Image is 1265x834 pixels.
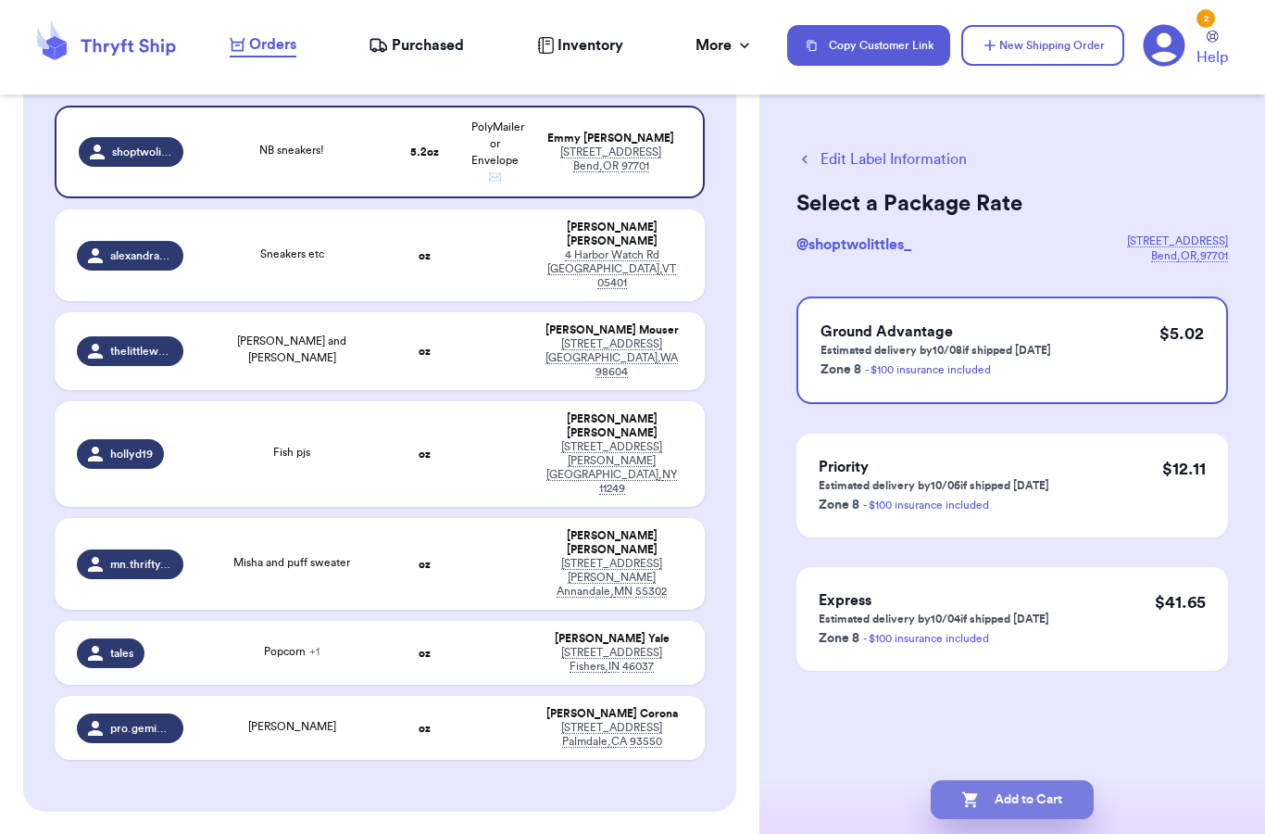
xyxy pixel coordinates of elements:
[369,34,464,57] a: Purchased
[1196,46,1228,69] span: Help
[419,559,431,570] strong: oz
[820,324,953,339] span: Ground Advantage
[110,646,133,661] span: tales
[419,449,431,460] strong: oz
[419,648,431,659] strong: oz
[819,593,871,608] span: Express
[1196,31,1228,69] a: Help
[541,412,683,440] div: [PERSON_NAME] [PERSON_NAME]
[863,633,989,644] a: - $100 insurance included
[695,34,754,57] div: More
[110,721,172,736] span: pro.gemini23
[1143,24,1185,67] a: 2
[819,632,859,645] span: Zone 8
[112,145,172,159] span: shoptwolittles_
[248,721,336,732] span: [PERSON_NAME]
[537,34,623,57] a: Inventory
[419,346,431,357] strong: oz
[541,707,683,721] div: [PERSON_NAME] Corona
[541,323,683,337] div: [PERSON_NAME] Mouser
[541,632,683,646] div: [PERSON_NAME] Yale
[419,250,431,261] strong: oz
[392,34,464,57] span: Purchased
[233,557,350,568] span: Misha and puff sweater
[796,189,1228,219] h2: Select a Package Rate
[819,460,869,474] span: Priority
[961,25,1124,66] button: New Shipping Order
[110,344,172,359] span: thelittlewardrobethrift
[230,33,296,57] a: Orders
[1162,456,1206,482] p: $ 12.11
[819,478,1049,493] p: Estimated delivery by 10/06 if shipped [DATE]
[863,499,989,511] a: - $100 insurance included
[259,145,324,156] span: NB sneakers!
[264,646,319,657] span: Popcorn
[796,148,967,171] button: Edit Label Information
[410,146,439,158] strong: 5.2 oz
[471,121,524,183] span: PolyMailer or Envelope ✉️
[1159,321,1204,347] p: $ 5.02
[273,447,310,458] span: Fish pjs
[796,237,911,252] span: @ shoptwolittles_
[557,34,623,57] span: Inventory
[541,132,681,145] div: Emmy [PERSON_NAME]
[865,364,991,375] a: - $100 insurance included
[541,529,683,557] div: [PERSON_NAME] [PERSON_NAME]
[110,447,153,461] span: hollyd19
[110,248,172,263] span: alexandranicaz
[260,248,324,259] span: Sneakers etc
[309,646,319,657] span: + 1
[820,363,861,376] span: Zone 8
[1196,9,1215,28] div: 2
[819,612,1049,626] p: Estimated delivery by 10/04 if shipped [DATE]
[249,33,296,56] span: Orders
[541,221,683,248] div: [PERSON_NAME] [PERSON_NAME]
[110,557,172,572] span: mn.thrifty.mama
[820,343,1051,358] p: Estimated delivery by 10/08 if shipped [DATE]
[819,499,859,512] span: Zone 8
[237,335,346,363] span: [PERSON_NAME] and [PERSON_NAME]
[419,723,431,734] strong: oz
[931,780,1094,819] button: Add to Cart
[787,25,950,66] button: Copy Customer Link
[1155,589,1206,615] p: $ 41.65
